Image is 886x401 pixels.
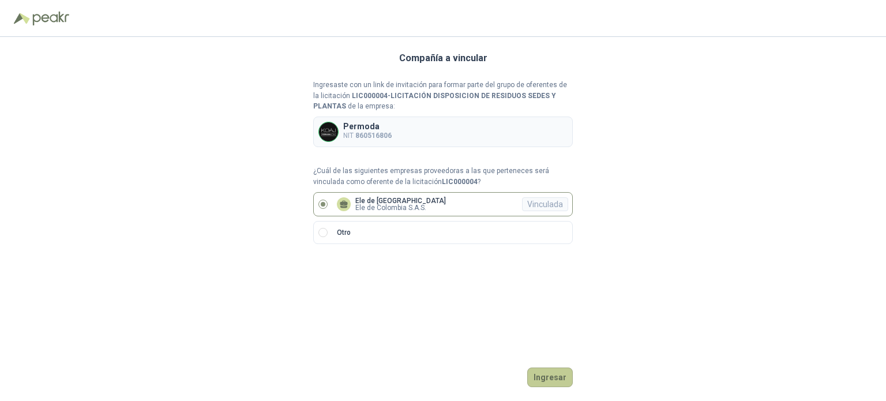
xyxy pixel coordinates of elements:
p: Ingresaste con un link de invitación para formar parte del grupo de oferentes de la licitación de... [313,80,573,113]
b: 860516806 [355,132,392,140]
h3: Compañía a vincular [399,51,487,66]
img: Peakr [32,12,69,25]
div: Vinculada [522,197,568,211]
img: Logo [14,13,30,24]
p: Ele de [GEOGRAPHIC_DATA] [355,197,446,204]
p: ¿Cuál de las siguientes empresas proveedoras a las que perteneces será vinculada como oferente de... [313,166,573,188]
p: Ele de Colombia S.A.S. [355,204,446,211]
img: Company Logo [319,122,338,141]
b: LIC000004 [442,178,478,186]
b: LIC000004 - LICITACIÓN DISPOSICION DE RESIDUOS SEDES Y PLANTAS [313,92,556,111]
p: Otro [337,227,351,238]
p: NIT [343,130,392,141]
p: Permoda [343,122,392,130]
button: Ingresar [527,368,573,387]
